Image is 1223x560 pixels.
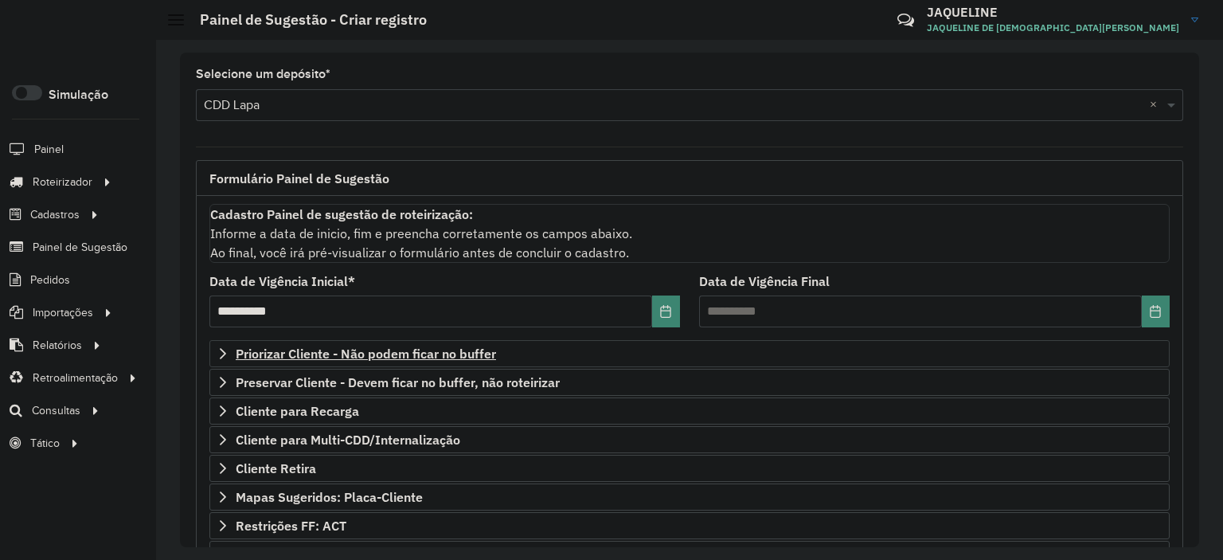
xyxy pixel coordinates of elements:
[49,85,108,104] label: Simulação
[33,370,118,386] span: Retroalimentação
[1150,96,1163,115] span: Clear all
[33,304,93,321] span: Importações
[33,174,92,190] span: Roteirizador
[699,272,830,291] label: Data de Vigência Final
[236,405,359,417] span: Cliente para Recarga
[236,462,316,475] span: Cliente Retira
[209,204,1170,263] div: Informe a data de inicio, fim e preencha corretamente os campos abaixo. Ao final, você irá pré-vi...
[30,206,80,223] span: Cadastros
[236,519,346,532] span: Restrições FF: ACT
[32,402,80,419] span: Consultas
[209,484,1170,511] a: Mapas Sugeridos: Placa-Cliente
[209,369,1170,396] a: Preservar Cliente - Devem ficar no buffer, não roteirizar
[209,455,1170,482] a: Cliente Retira
[209,272,355,291] label: Data de Vigência Inicial
[927,5,1179,20] h3: JAQUELINE
[209,397,1170,425] a: Cliente para Recarga
[236,491,423,503] span: Mapas Sugeridos: Placa-Cliente
[30,435,60,452] span: Tático
[210,206,473,222] strong: Cadastro Painel de sugestão de roteirização:
[34,141,64,158] span: Painel
[927,21,1179,35] span: JAQUELINE DE [DEMOGRAPHIC_DATA][PERSON_NAME]
[236,433,460,446] span: Cliente para Multi-CDD/Internalização
[236,376,560,389] span: Preservar Cliente - Devem ficar no buffer, não roteirizar
[1142,296,1170,327] button: Choose Date
[652,296,680,327] button: Choose Date
[209,340,1170,367] a: Priorizar Cliente - Não podem ficar no buffer
[30,272,70,288] span: Pedidos
[196,65,330,84] label: Selecione um depósito
[889,3,923,37] a: Contato Rápido
[184,11,427,29] h2: Painel de Sugestão - Criar registro
[209,512,1170,539] a: Restrições FF: ACT
[33,337,82,354] span: Relatórios
[209,172,389,185] span: Formulário Painel de Sugestão
[236,347,496,360] span: Priorizar Cliente - Não podem ficar no buffer
[209,426,1170,453] a: Cliente para Multi-CDD/Internalização
[33,239,127,256] span: Painel de Sugestão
